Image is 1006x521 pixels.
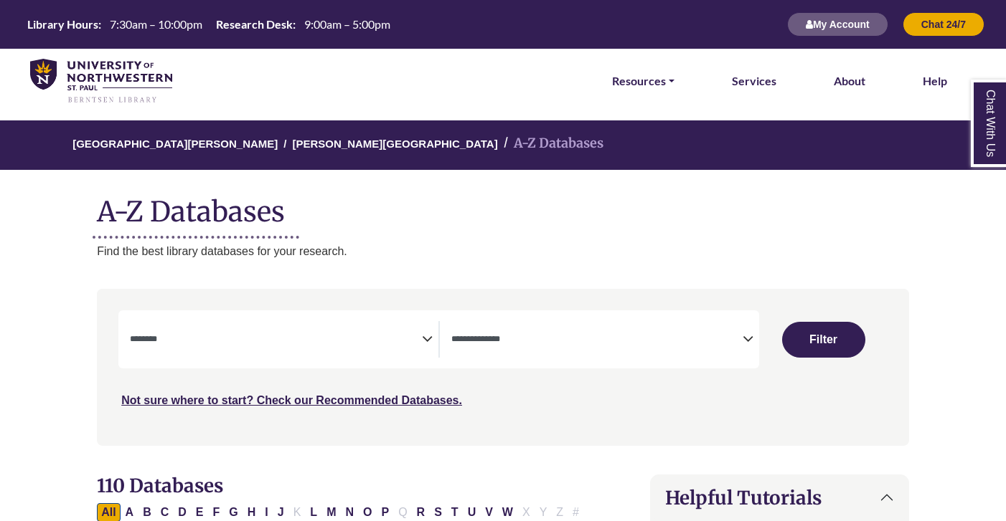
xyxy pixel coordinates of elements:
[451,335,743,346] textarea: Search
[97,289,909,445] nav: Search filters
[732,72,776,90] a: Services
[97,505,585,517] div: Alpha-list to filter by first letter of database name
[304,17,390,31] span: 9:00am – 5:00pm
[130,335,422,346] textarea: Search
[72,135,278,150] a: [GEOGRAPHIC_DATA][PERSON_NAME]
[210,16,296,32] th: Research Desk:
[782,322,865,358] button: Submit for Search Results
[834,72,865,90] a: About
[97,474,223,497] span: 110 Databases
[121,394,462,406] a: Not sure where to start? Check our Recommended Databases.
[30,59,172,104] img: library_home
[22,16,396,30] table: Hours Today
[110,17,202,31] span: 7:30am – 10:00pm
[923,72,947,90] a: Help
[903,12,984,37] button: Chat 24/7
[293,135,498,150] a: [PERSON_NAME][GEOGRAPHIC_DATA]
[787,18,888,30] a: My Account
[903,18,984,30] a: Chat 24/7
[97,184,909,228] h1: A-Z Databases
[97,242,909,261] p: Find the best library databases for your research.
[97,120,909,170] nav: breadcrumb
[498,133,603,154] li: A-Z Databases
[22,16,396,33] a: Hours Today
[787,12,888,37] button: My Account
[612,72,674,90] a: Resources
[22,16,102,32] th: Library Hours:
[651,475,908,520] button: Helpful Tutorials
